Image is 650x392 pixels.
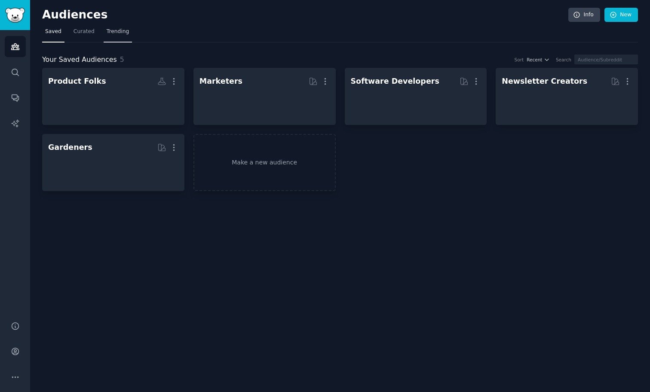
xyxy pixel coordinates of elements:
[48,142,92,153] div: Gardeners
[604,8,638,22] a: New
[193,134,336,191] a: Make a new audience
[104,25,132,43] a: Trending
[107,28,129,36] span: Trending
[556,57,571,63] div: Search
[120,55,124,64] span: 5
[502,76,587,87] div: Newsletter Creators
[496,68,638,125] a: Newsletter Creators
[351,76,439,87] div: Software Developers
[527,57,550,63] button: Recent
[45,28,61,36] span: Saved
[42,25,64,43] a: Saved
[527,57,542,63] span: Recent
[74,28,95,36] span: Curated
[574,55,638,64] input: Audience/Subreddit
[515,57,524,63] div: Sort
[199,76,242,87] div: Marketers
[5,8,25,23] img: GummySearch logo
[42,8,568,22] h2: Audiences
[42,68,184,125] a: Product Folks
[42,55,117,65] span: Your Saved Audiences
[193,68,336,125] a: Marketers
[568,8,600,22] a: Info
[42,134,184,191] a: Gardeners
[345,68,487,125] a: Software Developers
[71,25,98,43] a: Curated
[48,76,106,87] div: Product Folks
